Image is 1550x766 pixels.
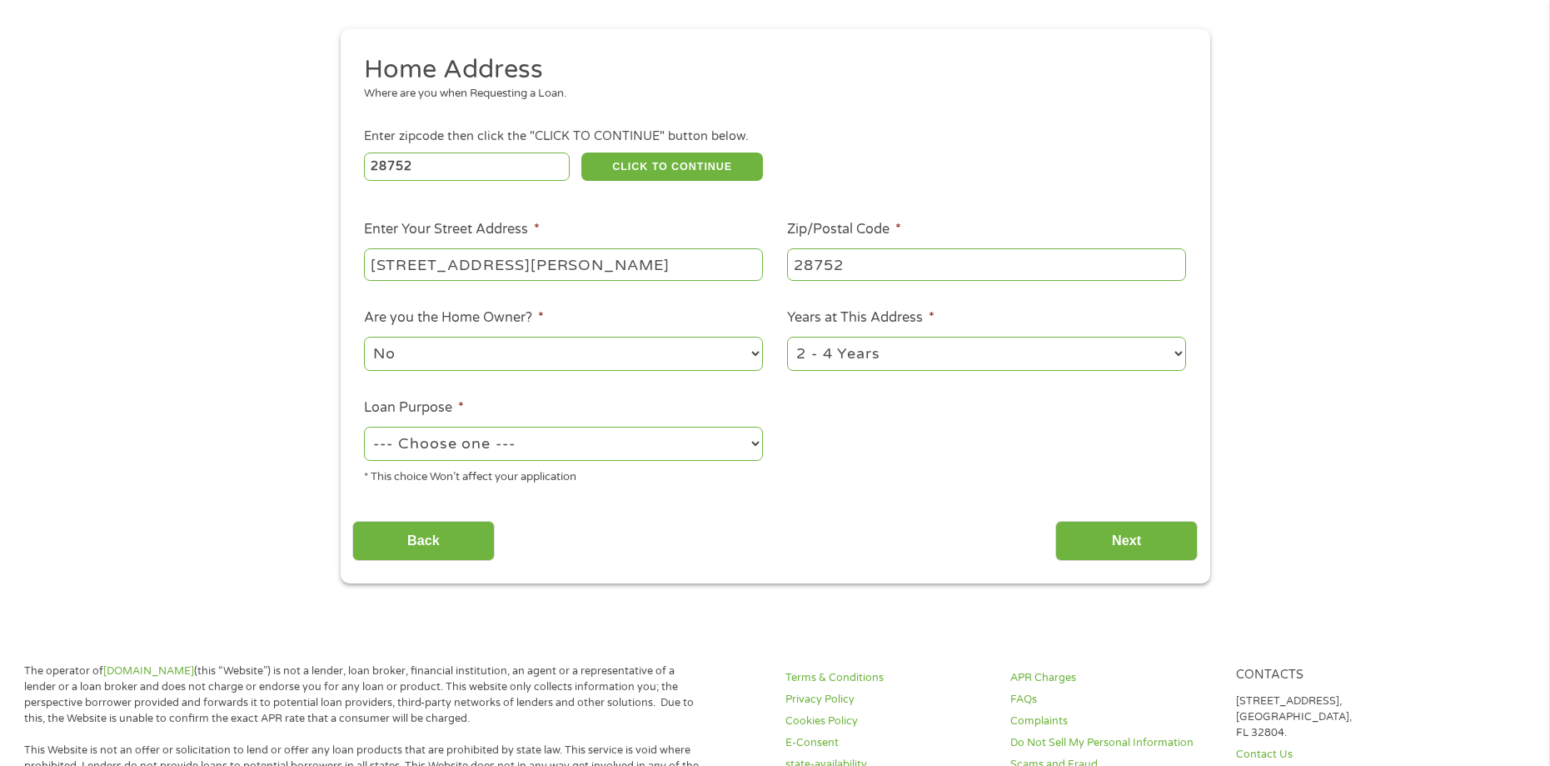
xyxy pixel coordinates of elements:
[364,153,570,181] input: Enter Zipcode (e.g 01510)
[787,221,901,238] label: Zip/Postal Code
[364,248,763,280] input: 1 Main Street
[364,128,1185,146] div: Enter zipcode then click the "CLICK TO CONTINUE" button below.
[785,670,990,686] a: Terms & Conditions
[364,53,1174,87] h2: Home Address
[352,521,495,562] input: Back
[364,463,763,486] div: * This choice Won’t affect your application
[364,309,544,327] label: Are you the Home Owner?
[1010,670,1215,686] a: APR Charges
[103,664,194,678] a: [DOMAIN_NAME]
[364,221,540,238] label: Enter Your Street Address
[785,713,990,729] a: Cookies Policy
[1010,713,1215,729] a: Complaints
[581,153,763,181] button: CLICK TO CONTINUE
[1236,747,1441,763] a: Contact Us
[787,309,934,327] label: Years at This Address
[1236,693,1441,741] p: [STREET_ADDRESS], [GEOGRAPHIC_DATA], FL 32804.
[24,663,700,727] p: The operator of (this “Website”) is not a lender, loan broker, financial institution, an agent or...
[1010,692,1215,708] a: FAQs
[1236,668,1441,683] h4: Contacts
[1010,735,1215,751] a: Do Not Sell My Personal Information
[785,692,990,708] a: Privacy Policy
[364,399,464,417] label: Loan Purpose
[364,86,1174,103] div: Where are you when Requesting a Loan.
[1055,521,1198,562] input: Next
[785,735,990,751] a: E-Consent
